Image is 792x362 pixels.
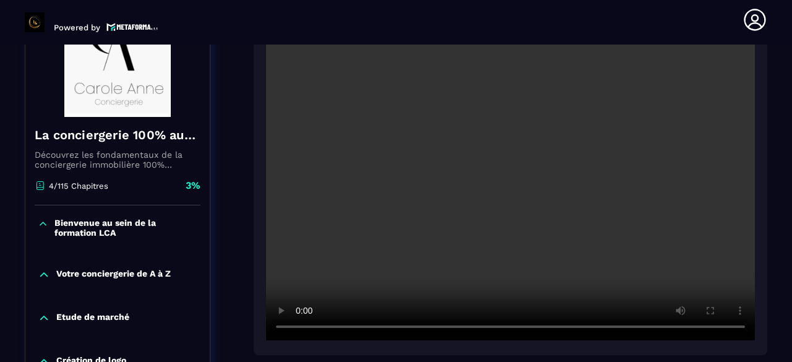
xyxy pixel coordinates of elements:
img: logo [106,22,158,32]
p: Découvrez les fondamentaux de la conciergerie immobilière 100% automatisée. Cette formation est c... [35,150,200,170]
p: Bienvenue au sein de la formation LCA [54,218,197,238]
p: 4/115 Chapitres [49,181,108,191]
p: 3% [186,179,200,192]
p: Votre conciergerie de A à Z [56,269,171,281]
p: Etude de marché [56,312,129,324]
p: Powered by [54,23,100,32]
h4: La conciergerie 100% automatisée [35,126,200,144]
img: logo-branding [25,12,45,32]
